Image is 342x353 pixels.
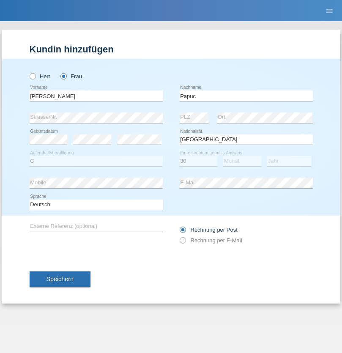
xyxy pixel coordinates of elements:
[30,44,313,55] h1: Kundin hinzufügen
[30,271,90,287] button: Speichern
[180,237,242,244] label: Rechnung per E-Mail
[60,73,66,79] input: Frau
[321,8,338,13] a: menu
[47,276,74,282] span: Speichern
[180,227,238,233] label: Rechnung per Post
[30,73,35,79] input: Herr
[180,237,185,248] input: Rechnung per E-Mail
[60,73,82,79] label: Frau
[325,7,334,15] i: menu
[30,73,51,79] label: Herr
[180,227,185,237] input: Rechnung per Post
